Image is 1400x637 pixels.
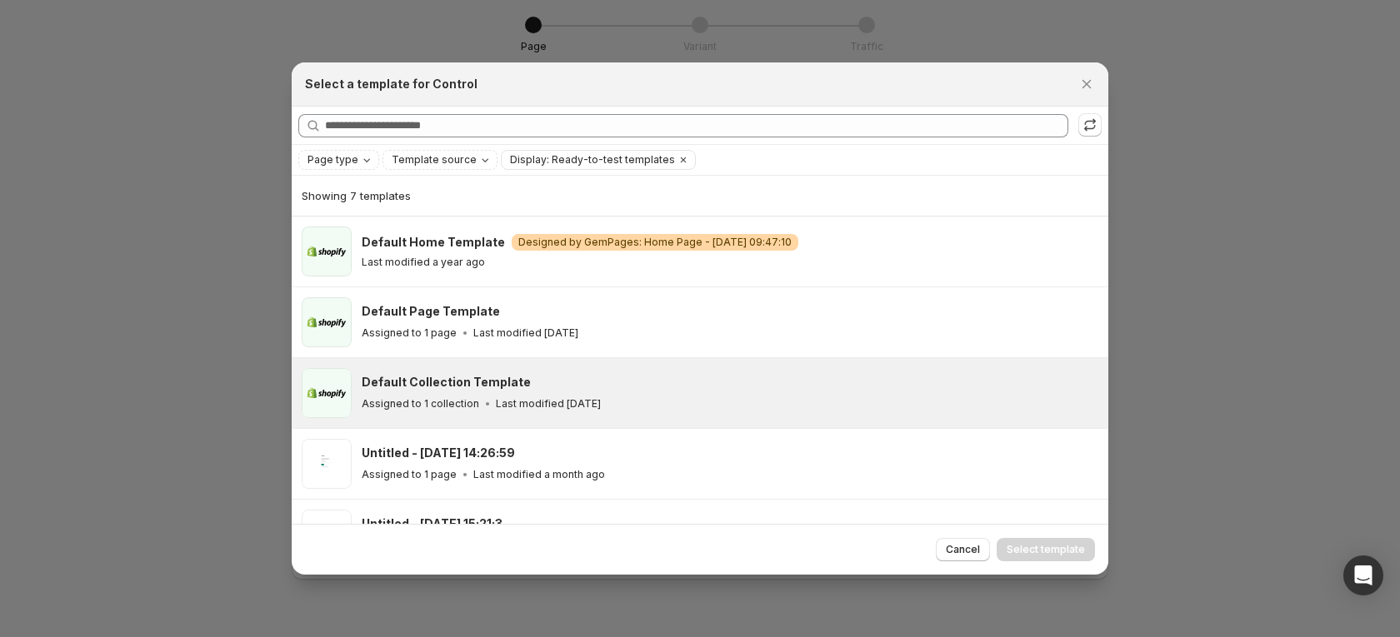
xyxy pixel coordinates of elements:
button: Clear [675,151,692,169]
img: Default Collection Template [302,368,352,418]
p: Assigned to 1 collection [362,397,479,411]
span: Showing 7 templates [302,189,411,202]
img: Default Page Template [302,297,352,347]
span: Cancel [946,543,980,556]
p: Last modified a month ago [473,468,605,481]
span: Display: Ready-to-test templates [510,153,675,167]
h3: Default Collection Template [362,374,531,391]
button: Display: Ready-to-test templates [502,151,675,169]
div: Open Intercom Messenger [1343,555,1383,595]
p: Last modified [DATE] [473,326,578,340]
span: Page type [307,153,358,167]
p: Assigned to 1 page [362,326,457,340]
span: Template source [392,153,477,167]
h3: Untitled - [DATE] 15:21:3 [362,515,502,532]
p: Last modified [DATE] [496,397,601,411]
button: Close [1075,72,1098,96]
h3: Default Page Template [362,303,500,320]
button: Page type [299,151,378,169]
p: Assigned to 1 page [362,468,457,481]
h3: Untitled - [DATE] 14:26:59 [362,445,515,461]
button: Cancel [936,538,990,561]
h2: Select a template for Control [305,76,477,92]
img: Default Home Template [302,226,352,276]
h3: Default Home Template [362,234,505,251]
button: Template source [383,151,497,169]
span: Designed by GemPages: Home Page - [DATE] 09:47:10 [518,236,792,249]
p: Last modified a year ago [362,256,485,269]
